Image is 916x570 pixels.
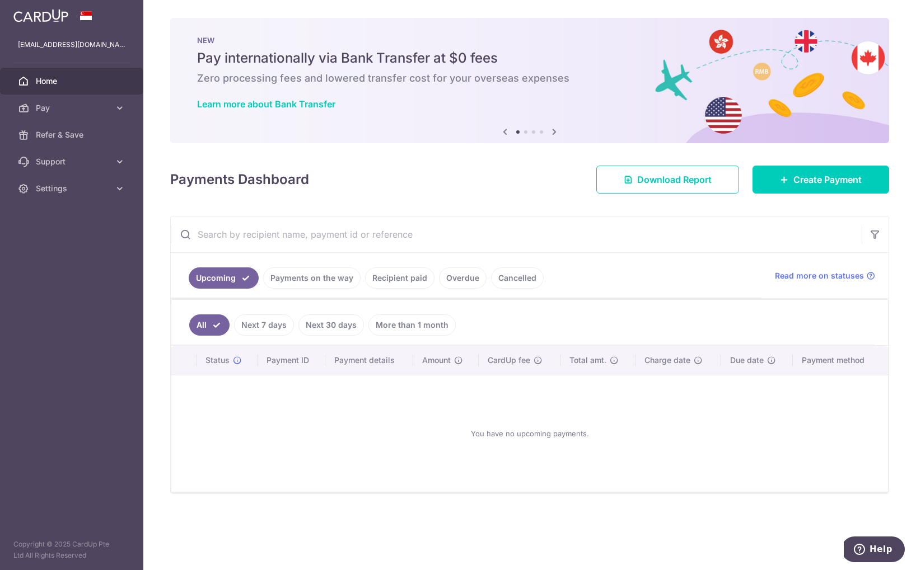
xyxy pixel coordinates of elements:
a: Read more on statuses [775,270,875,281]
h6: Zero processing fees and lowered transfer cost for your overseas expenses [197,72,862,85]
a: Payments on the way [263,267,361,289]
input: Search by recipient name, payment id or reference [171,216,862,252]
a: Next 30 days [298,314,364,336]
img: CardUp [13,9,68,22]
span: Pay [36,102,110,114]
a: Overdue [439,267,487,289]
h5: Pay internationally via Bank Transfer at $0 fees [197,49,862,67]
a: Create Payment [753,166,889,194]
a: Learn more about Bank Transfer [197,98,335,110]
a: Download Report [596,166,739,194]
a: More than 1 month [368,314,456,336]
img: Bank transfer banner [170,18,889,143]
a: Recipient paid [365,267,434,289]
span: Support [36,156,110,167]
a: All [189,314,230,336]
span: Total amt. [569,355,606,366]
th: Payment details [325,346,413,375]
p: [EMAIL_ADDRESS][DOMAIN_NAME] [18,39,125,50]
p: NEW [197,36,862,45]
div: You have no upcoming payments. [185,384,875,483]
span: Settings [36,183,110,194]
th: Payment method [793,346,888,375]
span: Status [205,355,230,366]
span: Read more on statuses [775,270,864,281]
span: Refer & Save [36,129,110,140]
a: Upcoming [189,267,259,289]
span: Create Payment [793,173,862,186]
span: Download Report [637,173,712,186]
th: Payment ID [258,346,325,375]
span: Due date [730,355,764,366]
a: Cancelled [491,267,544,289]
span: Amount [422,355,451,366]
h4: Payments Dashboard [170,169,309,190]
span: Home [36,76,110,87]
iframe: Opens a widget where you can find more information [844,536,905,564]
span: CardUp fee [488,355,530,366]
a: Next 7 days [234,314,294,336]
span: Charge date [644,355,690,366]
